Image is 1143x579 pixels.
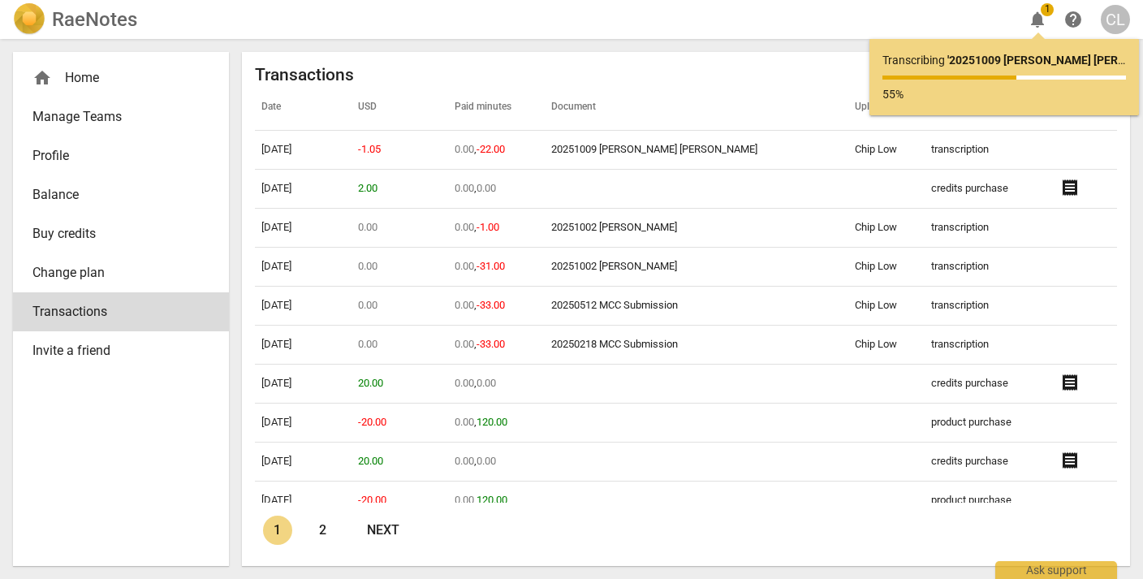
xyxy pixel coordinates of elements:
a: next [354,516,412,545]
a: Buy credits [13,214,229,253]
td: [DATE] [255,248,352,287]
td: Chip Low [848,248,925,287]
td: , [448,170,545,209]
td: , [448,482,545,521]
span: -31.00 [477,260,505,272]
span: receipt [1060,373,1080,392]
span: -20.00 [358,494,386,506]
span: -1.00 [477,221,499,233]
span: 0.00 [477,377,496,389]
td: , [448,209,545,248]
td: , [448,248,545,287]
span: 20.00 [358,377,383,389]
span: receipt [1060,451,1080,470]
span: -22.00 [477,143,505,155]
td: , [448,326,545,365]
td: [DATE] [255,443,352,482]
a: 20250512 MCC Submission [551,299,678,311]
span: 2.00 [358,182,377,194]
a: Manage Teams [13,97,229,136]
a: Profile [13,136,229,175]
a: Invite a friend [13,331,229,370]
span: 1 [1041,3,1054,16]
img: Logo [13,3,45,36]
span: 0.00 [358,338,377,350]
td: [DATE] [255,326,352,365]
span: 0.00 [455,221,474,233]
td: [DATE] [255,365,352,404]
span: -1.05 [358,143,381,155]
td: , [448,365,545,404]
td: transcription [925,248,1054,287]
td: [DATE] [255,131,352,170]
a: Page 2 [308,516,338,545]
span: 0.00 [455,377,474,389]
span: 20.00 [358,455,383,467]
span: 0.00 [455,182,474,194]
td: product purchase [925,404,1054,443]
a: 20251002 [PERSON_NAME] [551,260,677,272]
th: Date [255,85,352,131]
a: Balance [13,175,229,214]
td: Chip Low [848,209,925,248]
p: 55% [882,86,1126,103]
span: -33.00 [477,338,505,350]
button: CL [1101,5,1130,34]
td: product purchase [925,482,1054,521]
td: transcription [925,287,1054,326]
td: , [448,131,545,170]
span: -20.00 [358,416,386,428]
span: 0.00 [358,221,377,233]
button: Notifications [1023,5,1052,34]
a: Transactions [13,292,229,331]
div: Home [13,58,229,97]
span: Invite a friend [32,341,196,361]
span: notifications [1028,10,1047,29]
td: transcription [925,209,1054,248]
td: [DATE] [255,209,352,248]
span: 0.00 [455,299,474,311]
h2: Transactions [255,65,1117,85]
th: USD [352,85,448,131]
th: Uploader [848,85,925,131]
span: 120.00 [477,416,507,428]
td: Chip Low [848,287,925,326]
span: Transactions [32,302,196,322]
span: 120.00 [477,494,507,506]
td: credits purchase [925,443,1054,482]
a: Page 1 is your current page [263,516,292,545]
span: home [32,68,52,88]
a: LogoRaeNotes [13,3,137,36]
div: Ask support [995,561,1117,579]
span: receipt [1060,178,1080,197]
span: Buy credits [32,224,196,244]
td: credits purchase [925,170,1054,209]
td: transcription [925,326,1054,365]
span: 0.00 [477,182,496,194]
td: transcription [925,131,1054,170]
span: Change plan [32,263,196,283]
span: 0.00 [358,299,377,311]
span: -33.00 [477,299,505,311]
span: 0.00 [358,260,377,272]
a: 20251002 [PERSON_NAME] [551,221,677,233]
span: 0.00 [455,260,474,272]
a: 20250218 MCC Submission [551,338,678,350]
span: help [1063,10,1083,29]
th: Paid minutes [448,85,545,131]
td: credits purchase [925,365,1054,404]
td: [DATE] [255,404,352,443]
a: 20251009 [PERSON_NAME] [PERSON_NAME] [551,143,757,155]
td: Chip Low [848,131,925,170]
span: 0.00 [455,455,474,467]
a: Change plan [13,253,229,292]
span: 0.00 [455,416,474,428]
p: Transcribing ... [882,52,1126,69]
h2: RaeNotes [52,8,137,31]
a: Help [1059,5,1088,34]
span: Profile [32,146,196,166]
div: Home [32,68,196,88]
td: Chip Low [848,326,925,365]
td: , [448,404,545,443]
